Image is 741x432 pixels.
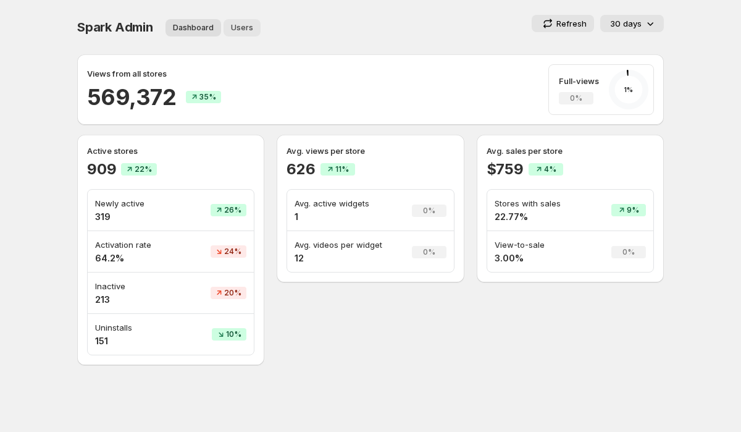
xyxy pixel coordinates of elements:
h4: 213 [95,294,177,306]
button: Dashboard overview [165,19,221,36]
span: 24% [224,247,241,256]
h4: 22.77% [495,211,583,223]
h4: 319 [95,211,177,223]
button: Refresh [532,15,594,32]
h4: 64.2% [95,252,177,265]
p: Newly active [95,197,177,210]
span: 4% [544,164,556,174]
p: Active stores [87,145,254,157]
span: 35% [199,92,216,102]
h4: 151 [95,335,177,347]
span: 0% [423,247,435,257]
p: Views from all stores [87,67,167,80]
h2: $759 [487,159,524,179]
h2: 569,372 [87,82,176,112]
span: 22% [135,164,152,174]
span: Dashboard [173,23,214,33]
p: Avg. videos per widget [295,239,392,251]
button: 30 days [600,15,664,32]
p: Full-views [559,75,599,87]
span: 10% [226,329,241,339]
span: 11% [335,164,349,174]
h2: 909 [87,159,116,179]
h4: 1 [295,211,392,223]
p: Inactive [95,280,177,292]
p: Stores with sales [495,197,583,210]
h4: 3.00% [495,252,583,265]
h4: 12 [295,252,392,265]
span: Spark Admin [77,20,153,35]
button: User management [224,19,261,36]
span: 9% [627,205,639,215]
p: Avg. views per store [287,145,454,157]
span: 26% [224,205,241,215]
span: 0% [423,206,435,216]
p: Uninstalls [95,321,177,334]
p: Refresh [556,17,587,30]
p: 30 days [610,17,642,30]
span: Users [231,23,253,33]
p: Activation rate [95,239,177,251]
span: 0% [622,247,635,257]
p: View-to-sale [495,239,583,251]
span: 20% [224,288,241,298]
h2: 626 [287,159,315,179]
span: 0% [570,93,582,103]
p: Avg. sales per store [487,145,654,157]
p: Avg. active widgets [295,197,392,210]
